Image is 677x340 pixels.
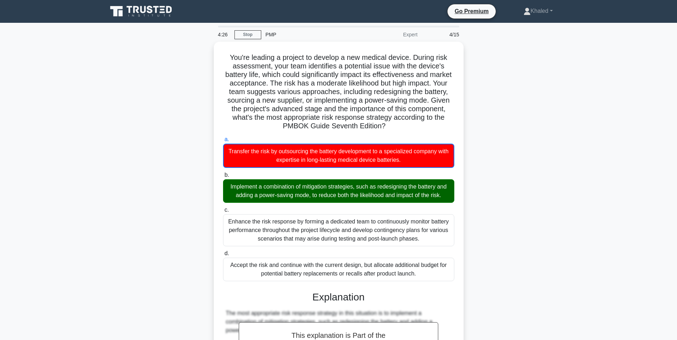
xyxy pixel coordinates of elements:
[222,53,455,131] h5: You're leading a project to develop a new medical device. During risk assessment, your team ident...
[261,27,359,42] div: PMP
[223,179,454,203] div: Implement a combination of mitigation strategies, such as redesigning the battery and adding a po...
[224,250,229,256] span: d.
[223,214,454,246] div: Enhance the risk response by forming a dedicated team to continuously monitor battery performance...
[359,27,422,42] div: Expert
[214,27,234,42] div: 4:26
[506,4,570,18] a: Khaled
[450,7,493,16] a: Go Premium
[422,27,464,42] div: 4/15
[227,291,450,303] h3: Explanation
[223,144,454,168] div: Transfer the risk by outsourcing the battery development to a specialized company with expertise ...
[223,258,454,281] div: Accept the risk and continue with the current design, but allocate additional budget for potentia...
[224,136,229,142] span: a.
[234,30,261,39] a: Stop
[224,207,229,213] span: c.
[224,172,229,178] span: b.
